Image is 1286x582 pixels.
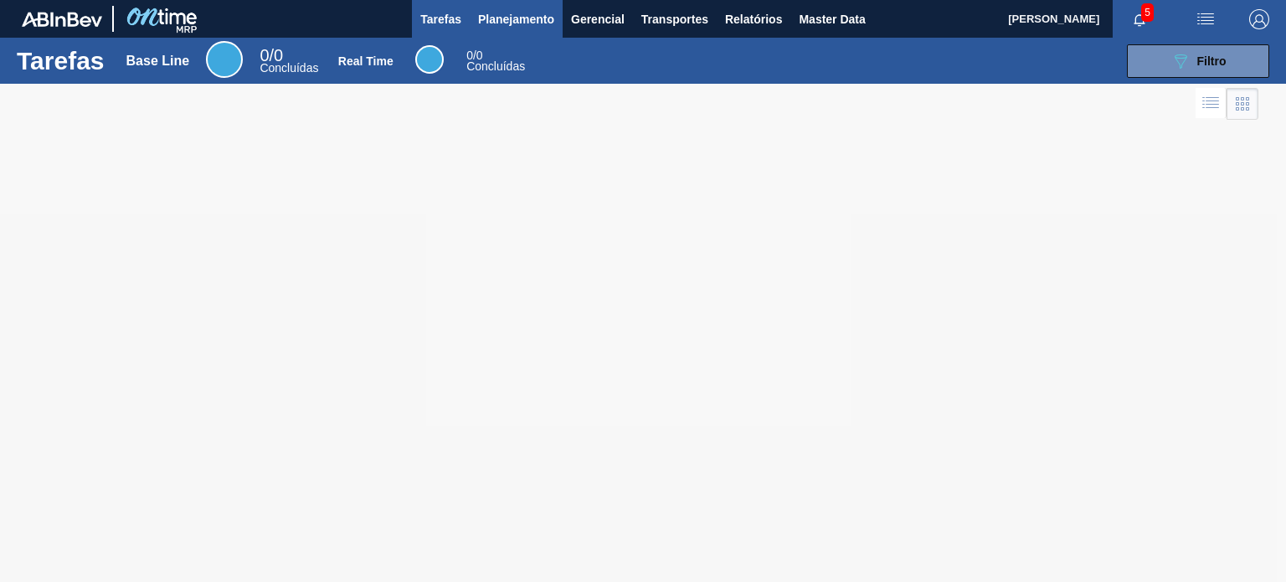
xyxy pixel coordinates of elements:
[260,61,318,75] span: Concluídas
[420,9,461,29] span: Tarefas
[260,49,318,74] div: Base Line
[126,54,190,69] div: Base Line
[571,9,625,29] span: Gerencial
[466,49,473,62] span: 0
[1127,44,1269,78] button: Filtro
[1113,8,1166,31] button: Notificações
[466,59,525,73] span: Concluídas
[260,46,283,64] span: / 0
[17,51,105,70] h1: Tarefas
[799,9,865,29] span: Master Data
[1196,9,1216,29] img: userActions
[478,9,554,29] span: Planejamento
[260,46,269,64] span: 0
[466,50,525,72] div: Real Time
[725,9,782,29] span: Relatórios
[1197,54,1227,68] span: Filtro
[641,9,708,29] span: Transportes
[415,45,444,74] div: Real Time
[338,54,394,68] div: Real Time
[206,41,243,78] div: Base Line
[1249,9,1269,29] img: Logout
[1141,3,1154,22] span: 5
[22,12,102,27] img: TNhmsLtSVTkK8tSr43FrP2fwEKptu5GPRR3wAAAABJRU5ErkJggg==
[466,49,482,62] span: / 0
